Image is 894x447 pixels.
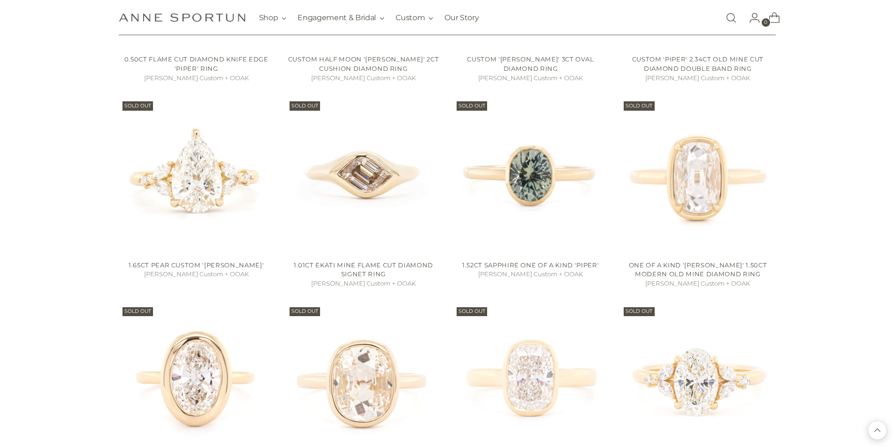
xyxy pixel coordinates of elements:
a: 1.65ct Pear Custom 'Kathleen' [119,98,274,253]
h5: [PERSON_NAME] Custom + OOAK [286,74,441,83]
a: 1.52ct Sapphire One of a Kind 'Piper' [462,261,599,269]
a: 1.01ct Ekati Mine Flame Cut Diamond Signet Ring [294,261,433,278]
a: Anne Sportun Fine Jewellery [119,13,245,22]
h5: [PERSON_NAME] Custom + OOAK [620,74,775,83]
button: Engagement & Bridal [298,8,384,28]
a: Custom '[PERSON_NAME]' 3ct Oval Diamond Ring [467,55,594,72]
span: 0 [762,18,770,27]
a: Custom Half Moon '[PERSON_NAME]' 2ct Cushion Diamond Ring [288,55,439,72]
button: Back to top [868,421,886,439]
a: 0.50ct Flame Cut Diamond Knife Edge 'Piper' Ring [124,55,268,72]
a: Open search modal [722,8,741,27]
a: Custom 'Piper' 2.34ct Old Mine Cut Diamond Double Band Ring [632,55,764,72]
a: Open cart modal [761,8,780,27]
h5: [PERSON_NAME] Custom + OOAK [119,270,274,279]
a: One of a Kind 'Haley' 1.50ct Modern Old Mine Diamond Ring [620,98,775,253]
a: Go to the account page [741,8,760,27]
h5: [PERSON_NAME] Custom + OOAK [453,270,608,279]
a: Our Story [444,8,479,28]
button: Shop [259,8,287,28]
a: One of a Kind '[PERSON_NAME]' 1.50ct Modern Old Mine Diamond Ring [629,261,767,278]
h5: [PERSON_NAME] Custom + OOAK [453,74,608,83]
h5: [PERSON_NAME] Custom + OOAK [119,74,274,83]
a: 1.01ct Ekati Mine Flame Cut Diamond Signet Ring [286,98,441,253]
a: 1.52ct Sapphire One of a Kind 'Piper' [453,98,608,253]
a: 1.65ct Pear Custom '[PERSON_NAME]' [129,261,264,269]
h5: [PERSON_NAME] Custom + OOAK [620,279,775,288]
button: Custom [396,8,433,28]
h5: [PERSON_NAME] Custom + OOAK [286,279,441,288]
